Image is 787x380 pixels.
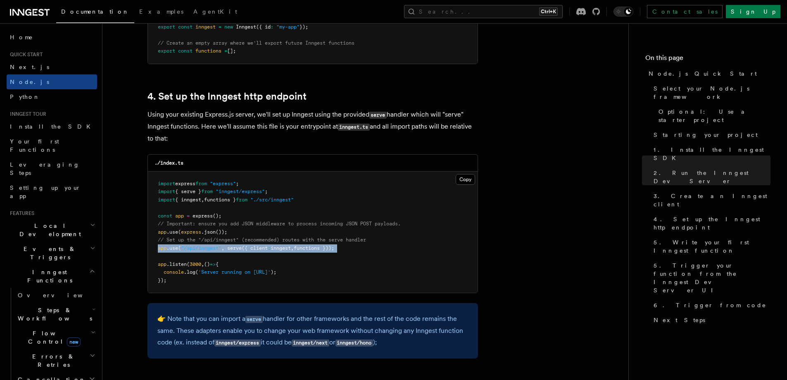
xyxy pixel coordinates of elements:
span: const [158,213,172,219]
span: export [158,48,175,54]
span: .listen [166,261,187,267]
span: , [291,245,294,251]
span: { serve } [175,189,201,194]
span: () [204,261,210,267]
span: 6. Trigger from code [654,301,766,309]
span: : [271,24,273,30]
span: , [201,197,204,203]
span: "./src/inngest" [250,197,294,203]
a: Starting your project [650,127,770,142]
span: }); [300,24,308,30]
span: ( [187,261,190,267]
span: console [164,269,184,275]
span: { inngest [175,197,201,203]
button: Search...Ctrl+K [404,5,563,18]
code: ./index.ts [155,160,183,166]
span: ( [195,269,198,275]
a: Sign Up [726,5,780,18]
span: Overview [18,292,103,299]
span: 3. Create an Inngest client [654,192,770,208]
span: express [175,181,195,186]
p: 👉 Note that you can import a handler for other frameworks and the rest of the code remains the sa... [157,313,468,349]
span: Select your Node.js framework [654,84,770,101]
span: from [201,189,213,194]
span: import [158,197,175,203]
span: Inngest tour [7,111,46,117]
span: Starting your project [654,131,758,139]
span: Next Steps [654,316,705,324]
a: Node.js Quick Start [645,66,770,81]
span: Home [10,33,33,41]
span: "my-app" [276,24,300,30]
span: import [158,189,175,194]
span: serve [227,245,242,251]
span: const [178,24,193,30]
span: 5. Trigger your function from the Inngest Dev Server UI [654,261,770,294]
a: 4. Set up the Inngest http endpoint [650,212,770,235]
code: inngest.ts [338,124,370,131]
span: Events & Triggers [7,245,90,261]
a: 5. Write your first Inngest function [650,235,770,258]
span: , [221,245,224,251]
span: app [158,261,166,267]
p: Using your existing Express.js server, we'll set up Inngest using the provided handler which will... [147,109,478,144]
span: new [224,24,233,30]
a: Contact sales [647,5,723,18]
span: new [67,337,81,347]
span: AgentKit [193,8,237,15]
a: Setting up your app [7,180,97,203]
span: functions [195,48,221,54]
span: app [158,245,166,251]
a: Python [7,89,97,104]
span: Node.js Quick Start [649,69,757,78]
button: Local Development [7,218,97,241]
a: 6. Trigger from code [650,298,770,313]
span: app [158,229,166,235]
span: []; [227,48,236,54]
span: ({ id [256,24,271,30]
a: 5. Trigger your function from the Inngest Dev Server UI [650,258,770,298]
span: ()); [216,229,227,235]
a: 1. Install the Inngest SDK [650,142,770,165]
span: .use [166,229,178,235]
a: Leveraging Steps [7,157,97,180]
span: Examples [139,8,183,15]
span: Documentation [61,8,129,15]
h4: On this page [645,53,770,66]
span: (); [213,213,221,219]
span: functions })); [294,245,334,251]
span: app [175,213,184,219]
span: Steps & Workflows [14,306,92,323]
span: "inngest/express" [216,189,265,194]
span: 'Server running on [URL]' [198,269,271,275]
button: Inngest Functions [7,265,97,288]
button: Steps & Workflows [14,303,97,326]
span: Your first Functions [10,138,59,153]
code: serve [245,316,263,323]
span: // Set up the "/api/inngest" (recommended) routes with the serve handler [158,237,366,243]
span: => [210,261,216,267]
a: Install the SDK [7,119,97,134]
button: Toggle dark mode [613,7,633,17]
a: Optional: Use a starter project [655,104,770,127]
span: Next.js [10,64,49,70]
span: ); [271,269,276,275]
span: express [181,229,201,235]
span: }); [158,277,166,283]
span: Flow Control [14,329,91,346]
span: ; [236,181,239,186]
span: Local Development [7,222,90,238]
a: serve [245,315,263,323]
a: Home [7,30,97,45]
span: Inngest [236,24,256,30]
span: , [201,261,204,267]
span: = [224,48,227,54]
code: inngest/next [292,339,329,347]
span: ; [265,189,268,194]
button: Errors & Retries [14,349,97,372]
span: from [236,197,247,203]
span: Python [10,93,40,100]
span: Features [7,210,34,217]
span: ( [178,229,181,235]
code: serve [369,112,387,119]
